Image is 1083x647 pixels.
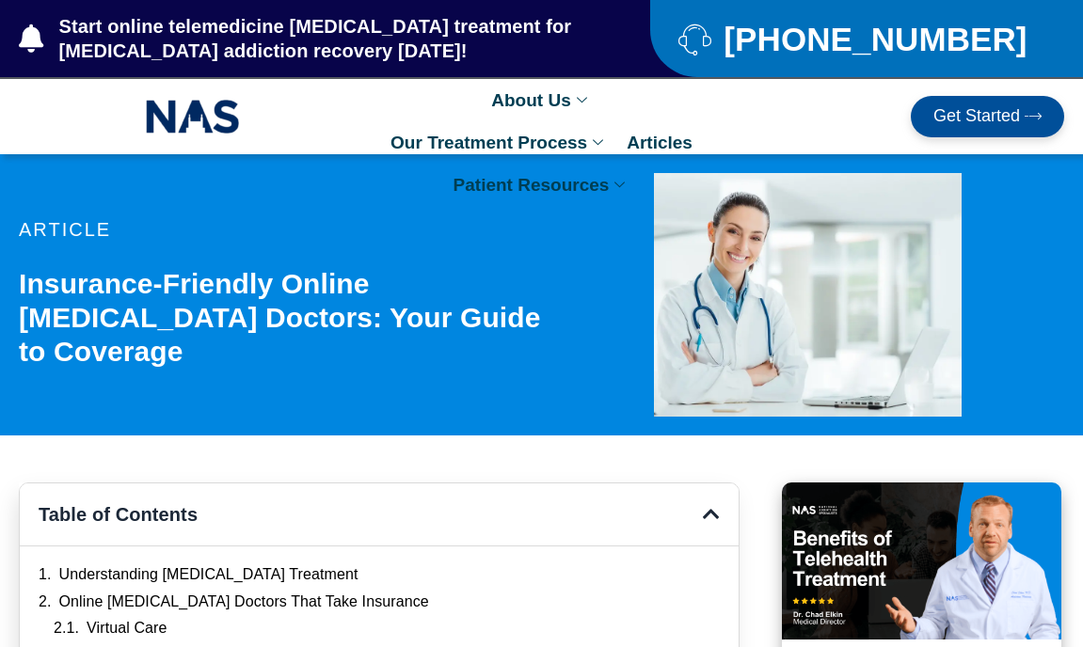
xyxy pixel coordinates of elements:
[654,173,962,417] img: Telemedicine-Suboxone-Doctors-for-Opioid-Addiction-Treatment-in-Tennessee
[444,164,640,206] a: Patient Resources
[782,482,1061,639] img: Benefits of Telehealth Suboxone Treatment that you should know
[87,619,167,639] a: Virtual Care
[381,121,617,164] a: Our Treatment Process
[19,14,575,63] a: Start online telemedicine [MEDICAL_DATA] treatment for [MEDICAL_DATA] addiction recovery [DATE]!
[19,220,551,239] p: article
[55,14,575,63] span: Start online telemedicine [MEDICAL_DATA] treatment for [MEDICAL_DATA] addiction recovery [DATE]!
[933,107,1020,126] span: Get Started
[617,121,702,164] a: Articles
[911,96,1064,137] a: Get Started
[19,267,551,369] h1: Insurance-Friendly Online [MEDICAL_DATA] Doctors: Your Guide to Coverage
[146,95,240,138] img: NAS_email_signature-removebg-preview.png
[703,505,720,524] div: Close table of contents
[719,27,1027,51] span: [PHONE_NUMBER]
[59,565,358,585] a: Understanding [MEDICAL_DATA] Treatment
[59,592,429,612] a: Online [MEDICAL_DATA] Doctors That Take Insurance
[678,23,1036,55] a: [PHONE_NUMBER]
[482,79,600,121] a: About Us
[39,502,703,527] h4: Table of Contents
